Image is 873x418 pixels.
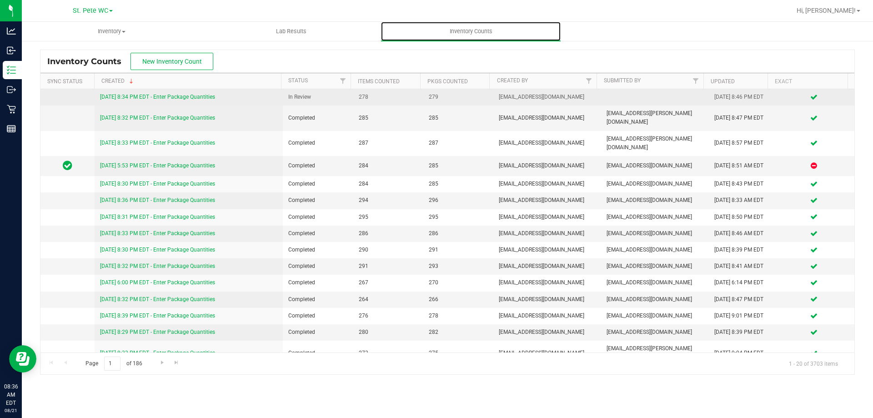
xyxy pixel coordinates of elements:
span: Completed [288,114,347,122]
iframe: Resource center [9,345,36,373]
div: [DATE] 9:01 PM EDT [714,312,768,320]
span: Completed [288,180,347,188]
span: [EMAIL_ADDRESS][DOMAIN_NAME] [607,262,703,271]
span: [EMAIL_ADDRESS][DOMAIN_NAME] [499,312,596,320]
span: 264 [359,295,418,304]
button: New Inventory Count [130,53,213,70]
div: [DATE] 8:33 AM EDT [714,196,768,205]
a: [DATE] 8:30 PM EDT - Enter Package Quantities [100,181,215,187]
span: [EMAIL_ADDRESS][DOMAIN_NAME] [499,139,596,147]
span: 1 - 20 of 3703 items [782,357,845,370]
span: Completed [288,246,347,254]
span: Completed [288,295,347,304]
span: Inventory [22,27,201,35]
span: 284 [359,161,418,170]
a: Updated [711,78,735,85]
span: Completed [288,213,347,222]
span: [EMAIL_ADDRESS][DOMAIN_NAME] [499,262,596,271]
a: [DATE] 8:32 PM EDT - Enter Package Quantities [100,296,215,302]
a: Created [101,78,135,84]
span: Completed [288,161,347,170]
a: Items Counted [358,78,400,85]
a: [DATE] 8:33 PM EDT - Enter Package Quantities [100,140,215,146]
a: Sync Status [47,78,82,85]
div: [DATE] 8:43 PM EDT [714,180,768,188]
span: Page of 186 [78,357,150,371]
span: 287 [429,139,488,147]
span: Completed [288,349,347,358]
span: 295 [359,213,418,222]
span: [EMAIL_ADDRESS][DOMAIN_NAME] [607,180,703,188]
a: Filter [581,73,596,89]
span: 285 [429,114,488,122]
span: [EMAIL_ADDRESS][DOMAIN_NAME] [499,93,596,101]
span: [EMAIL_ADDRESS][DOMAIN_NAME] [499,114,596,122]
span: 270 [429,278,488,287]
span: 266 [429,295,488,304]
a: [DATE] 8:33 PM EDT - Enter Package Quantities [100,350,215,356]
a: Created By [497,77,528,84]
span: Completed [288,278,347,287]
span: [EMAIL_ADDRESS][DOMAIN_NAME] [499,213,596,222]
a: Submitted By [604,77,641,84]
div: [DATE] 8:46 AM EDT [714,229,768,238]
div: [DATE] 6:14 PM EDT [714,278,768,287]
span: [EMAIL_ADDRESS][PERSON_NAME][DOMAIN_NAME] [607,344,703,362]
span: [EMAIL_ADDRESS][DOMAIN_NAME] [607,161,703,170]
span: 282 [429,328,488,337]
span: In Review [288,93,347,101]
span: 291 [429,246,488,254]
span: [EMAIL_ADDRESS][DOMAIN_NAME] [499,246,596,254]
span: [EMAIL_ADDRESS][DOMAIN_NAME] [607,278,703,287]
span: 280 [359,328,418,337]
span: [EMAIL_ADDRESS][DOMAIN_NAME] [499,278,596,287]
span: [EMAIL_ADDRESS][DOMAIN_NAME] [607,196,703,205]
span: [EMAIL_ADDRESS][PERSON_NAME][DOMAIN_NAME] [607,109,703,126]
div: [DATE] 8:50 PM EDT [714,213,768,222]
a: [DATE] 6:00 PM EDT - Enter Package Quantities [100,279,215,286]
span: New Inventory Count [142,58,202,65]
span: 286 [429,229,488,238]
span: 295 [429,213,488,222]
span: [EMAIL_ADDRESS][PERSON_NAME][DOMAIN_NAME] [607,135,703,152]
input: 1 [104,357,120,371]
span: Completed [288,229,347,238]
inline-svg: Outbound [7,85,16,94]
div: [DATE] 8:47 PM EDT [714,114,768,122]
a: Go to the next page [156,357,169,369]
a: [DATE] 8:34 PM EDT - Enter Package Quantities [100,94,215,100]
inline-svg: Reports [7,124,16,133]
span: Inventory Counts [47,56,130,66]
span: 285 [359,114,418,122]
span: [EMAIL_ADDRESS][DOMAIN_NAME] [499,295,596,304]
span: [EMAIL_ADDRESS][DOMAIN_NAME] [607,328,703,337]
a: [DATE] 8:39 PM EDT - Enter Package Quantities [100,312,215,319]
span: [EMAIL_ADDRESS][DOMAIN_NAME] [607,295,703,304]
span: 293 [429,262,488,271]
a: [DATE] 8:32 PM EDT - Enter Package Quantities [100,115,215,121]
span: [EMAIL_ADDRESS][DOMAIN_NAME] [499,196,596,205]
a: Pkgs Counted [427,78,468,85]
span: [EMAIL_ADDRESS][DOMAIN_NAME] [499,161,596,170]
span: 286 [359,229,418,238]
span: 278 [359,93,418,101]
a: Inventory Counts [381,22,561,41]
span: Completed [288,139,347,147]
span: [EMAIL_ADDRESS][DOMAIN_NAME] [499,229,596,238]
span: 267 [359,278,418,287]
span: 273 [359,349,418,358]
span: [EMAIL_ADDRESS][DOMAIN_NAME] [607,246,703,254]
a: [DATE] 8:33 PM EDT - Enter Package Quantities [100,230,215,237]
span: Completed [288,262,347,271]
p: 08:36 AM EDT [4,383,18,407]
span: Completed [288,196,347,205]
span: 291 [359,262,418,271]
span: 276 [359,312,418,320]
a: [DATE] 8:29 PM EDT - Enter Package Quantities [100,329,215,335]
span: 285 [429,161,488,170]
div: [DATE] 8:39 PM EDT [714,328,768,337]
inline-svg: Inventory [7,65,16,75]
span: Completed [288,328,347,337]
span: [EMAIL_ADDRESS][DOMAIN_NAME] [499,180,596,188]
inline-svg: Analytics [7,26,16,35]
